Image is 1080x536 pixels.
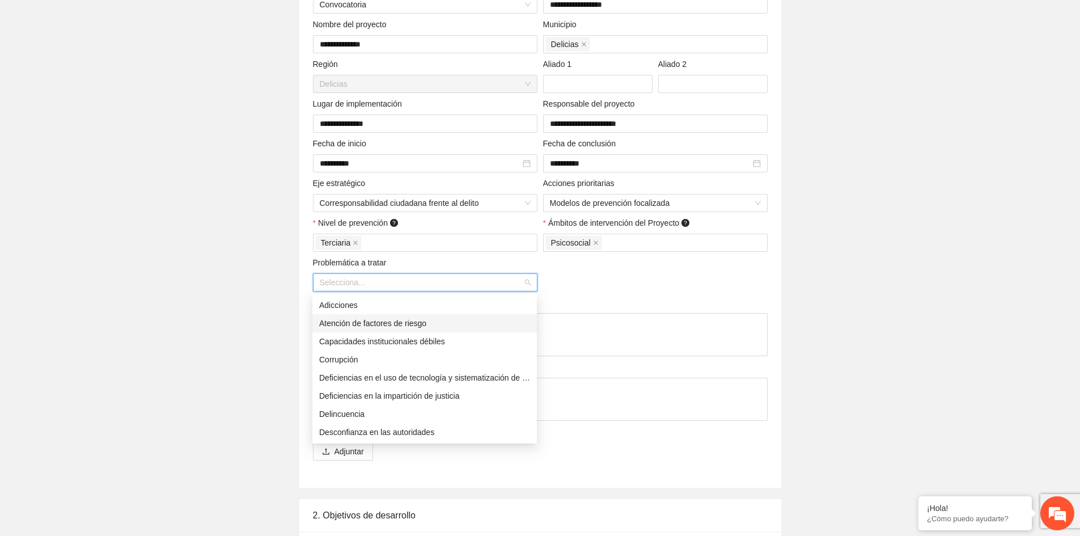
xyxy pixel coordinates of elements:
div: Corrupción [312,351,537,369]
span: Modelos de prevención focalizada [550,195,761,212]
span: close [581,41,587,47]
span: uploadAdjuntar [313,447,373,456]
div: Minimizar ventana de chat en vivo [186,6,213,33]
div: Capacidades institucionales débiles [319,335,530,348]
span: close [353,240,358,246]
span: Fecha de inicio [313,137,371,150]
span: question-circle [681,219,689,227]
span: Terciaria [316,236,362,250]
span: Delicias [320,75,531,92]
div: Desconfianza en las autoridades [319,426,530,438]
span: Problemática a tratar [313,256,391,269]
button: uploadAdjuntar [313,442,373,461]
span: Aliado 2 [658,58,691,70]
span: Fecha de conclusión [543,137,620,150]
span: Ámbitos de intervención del Proyecto [548,217,692,229]
div: Chatee con nosotros ahora [59,58,190,73]
span: Nivel de prevención [318,217,400,229]
span: Acciones prioritarias [543,177,619,189]
div: Corrupción [319,353,530,366]
span: Nombre del proyecto [313,18,391,31]
span: close [593,240,599,246]
div: 2. Objetivos de desarrollo [313,499,768,531]
textarea: Escriba su mensaje y pulse “Intro” [6,310,216,349]
span: Psicosocial [551,237,591,249]
span: question-circle [390,219,398,227]
span: upload [322,448,330,457]
span: Delicias [551,38,579,50]
div: Atención de factores de riesgo [319,317,530,330]
span: Responsable del proyecto [543,98,639,110]
div: Delincuencia [312,405,537,423]
div: Capacidades institucionales débiles [312,332,537,351]
div: Deficiencias en la impartición de justicia [319,390,530,402]
span: Psicosocial [546,236,602,250]
p: ¿Cómo puedo ayudarte? [927,514,1023,523]
span: Municipio [543,18,581,31]
div: Deficiencias en el uso de tecnología y sistematización de la información [319,372,530,384]
span: Lugar de implementación [313,98,406,110]
div: ¡Hola! [927,504,1023,513]
span: Aliado 1 [543,58,576,70]
div: Adicciones [312,296,537,314]
div: Deficiencias en la impartición de justicia [312,387,537,405]
span: Adjuntar [334,445,364,458]
div: Atención de factores de riesgo [312,314,537,332]
span: Terciaria [321,237,351,249]
span: Estamos en línea. [66,151,156,266]
div: Desconfianza en las autoridades [312,423,537,441]
span: Delicias [546,37,590,51]
span: Eje estratégico [313,177,370,189]
div: Delincuencia [319,408,530,420]
div: Deficiencias en el uso de tecnología y sistematización de la información [312,369,537,387]
span: Corresponsabilidad ciudadana frente al delito [320,195,531,212]
span: Región [313,58,342,70]
div: Adicciones [319,299,530,311]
